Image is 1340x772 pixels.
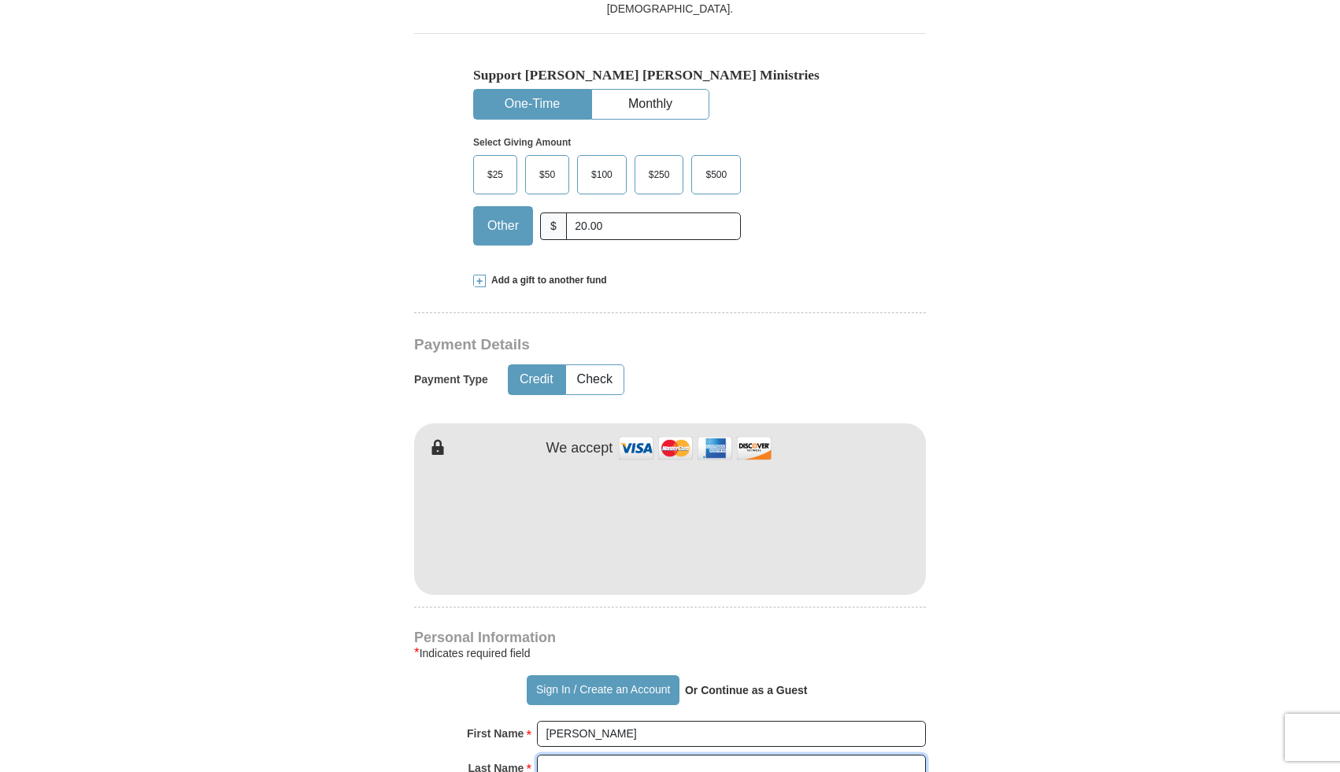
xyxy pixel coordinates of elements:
[509,365,565,394] button: Credit
[479,163,511,187] span: $25
[592,90,709,119] button: Monthly
[546,440,613,457] h4: We accept
[414,644,926,663] div: Indicates required field
[414,336,816,354] h3: Payment Details
[685,684,808,696] strong: Or Continue as a Guest
[414,631,926,644] h4: Personal Information
[486,274,607,287] span: Add a gift to another fund
[473,67,867,83] h5: Support [PERSON_NAME] [PERSON_NAME] Ministries
[527,675,679,705] button: Sign In / Create an Account
[531,163,563,187] span: $50
[540,212,567,240] span: $
[474,90,590,119] button: One-Time
[641,163,678,187] span: $250
[566,212,741,240] input: Other Amount
[698,163,735,187] span: $500
[414,373,488,386] h5: Payment Type
[473,137,571,148] strong: Select Giving Amount
[467,722,524,744] strong: First Name
[566,365,624,394] button: Check
[583,163,620,187] span: $100
[479,214,527,238] span: Other
[616,431,774,465] img: credit cards accepted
